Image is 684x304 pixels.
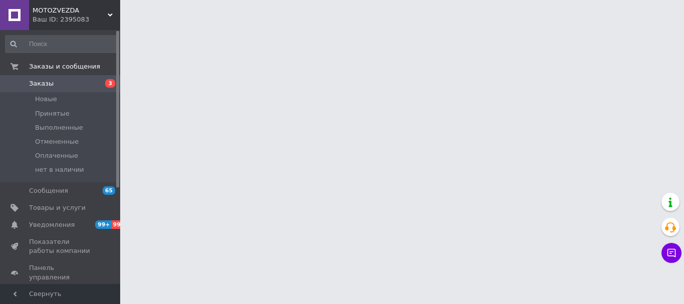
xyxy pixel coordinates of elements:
[35,165,84,174] span: нет в наличии
[29,220,75,229] span: Уведомления
[105,79,115,88] span: 3
[33,15,120,24] div: Ваш ID: 2395083
[112,220,128,229] span: 99+
[29,186,68,195] span: Сообщения
[35,123,83,132] span: Выполненные
[29,203,86,212] span: Товары и услуги
[35,151,78,160] span: Оплаченные
[103,186,115,195] span: 65
[29,237,93,255] span: Показатели работы компании
[35,109,70,118] span: Принятые
[33,6,108,15] span: MOTOZVEZDA
[5,35,118,53] input: Поиск
[35,95,57,104] span: Новые
[29,263,93,281] span: Панель управления
[29,62,100,71] span: Заказы и сообщения
[29,79,54,88] span: Заказы
[35,137,79,146] span: Отмененные
[95,220,112,229] span: 99+
[661,243,681,263] button: Чат с покупателем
